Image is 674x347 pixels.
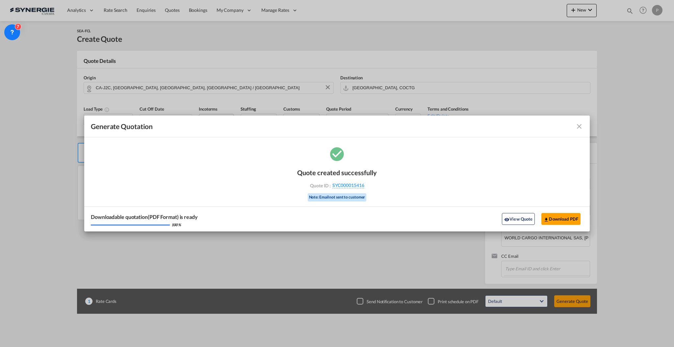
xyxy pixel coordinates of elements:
[5,312,28,337] iframe: Chat
[91,122,153,131] span: Generate Quotation
[502,213,535,225] button: icon-eyeView Quote
[299,182,375,188] div: Quote ID :
[171,222,181,227] div: 100 %
[297,169,377,176] div: Quote created successfully
[84,116,590,231] md-dialog: Generate Quotation Quote ...
[504,217,509,222] md-icon: icon-eye
[575,122,583,130] md-icon: icon-close fg-AAA8AD cursor m-0
[308,193,367,201] div: Note: Email not sent to customer
[544,217,549,222] md-icon: icon-download
[329,146,345,162] md-icon: icon-checkbox-marked-circle
[541,213,581,225] button: Download PDF
[91,213,198,221] div: Downloadable quotation(PDF Format) is ready
[332,182,364,188] span: SYC000015416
